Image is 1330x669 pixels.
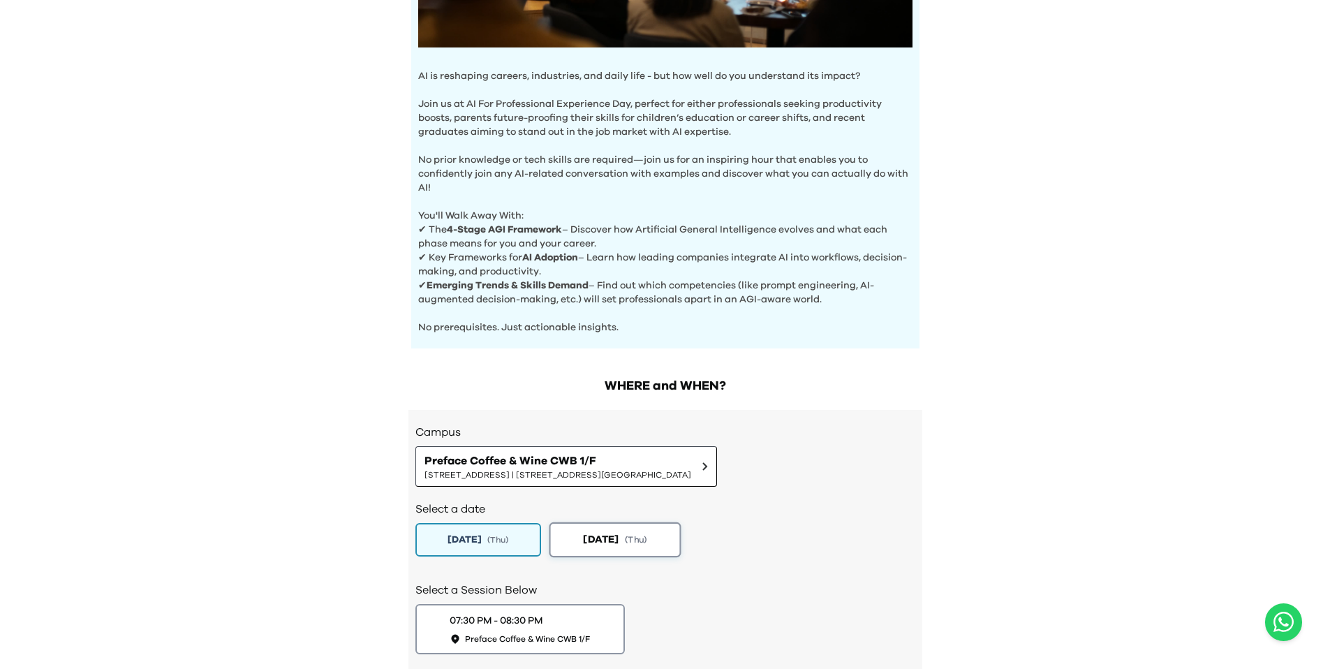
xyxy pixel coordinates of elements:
span: Preface Coffee & Wine CWB 1/F [465,633,590,645]
b: AI Adoption [522,253,578,263]
h2: Select a Session Below [415,582,915,598]
h2: Select a date [415,501,915,517]
span: ( Thu ) [487,534,508,545]
button: [DATE](Thu) [415,523,541,557]
p: Join us at AI For Professional Experience Day, perfect for either professionals seeking productiv... [418,83,912,139]
span: Preface Coffee & Wine CWB 1/F [424,453,691,469]
button: [DATE](Thu) [549,522,681,557]
p: AI is reshaping careers, industries, and daily life - but how well do you understand its impact? [418,69,912,83]
button: 07:30 PM - 08:30 PMPreface Coffee & Wine CWB 1/F [415,604,625,654]
h2: WHERE and WHEN? [408,376,922,396]
button: Open WhatsApp chat [1265,603,1302,641]
a: Chat with us on WhatsApp [1265,603,1302,641]
button: Preface Coffee & Wine CWB 1/F[STREET_ADDRESS] | [STREET_ADDRESS][GEOGRAPHIC_DATA] [415,446,717,487]
div: 07:30 PM - 08:30 PM [450,614,542,628]
b: Emerging Trends & Skills Demand [427,281,589,291]
p: You'll Walk Away With: [418,195,912,223]
p: ✔ Key Frameworks for – Learn how leading companies integrate AI into workflows, decision-making, ... [418,251,912,279]
p: ✔ – Find out which competencies (like prompt engineering, AI-augmented decision-making, etc.) wil... [418,279,912,307]
span: [STREET_ADDRESS] | [STREET_ADDRESS][GEOGRAPHIC_DATA] [424,469,691,480]
p: ✔ The – Discover how Artificial General Intelligence evolves and what each phase means for you an... [418,223,912,251]
h3: Campus [415,424,915,441]
span: [DATE] [583,532,619,547]
b: 4-Stage AGI Framework [447,225,562,235]
p: No prior knowledge or tech skills are required—join us for an inspiring hour that enables you to ... [418,139,912,195]
span: ( Thu ) [625,534,647,545]
p: No prerequisites. Just actionable insights. [418,307,912,334]
span: [DATE] [448,533,482,547]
